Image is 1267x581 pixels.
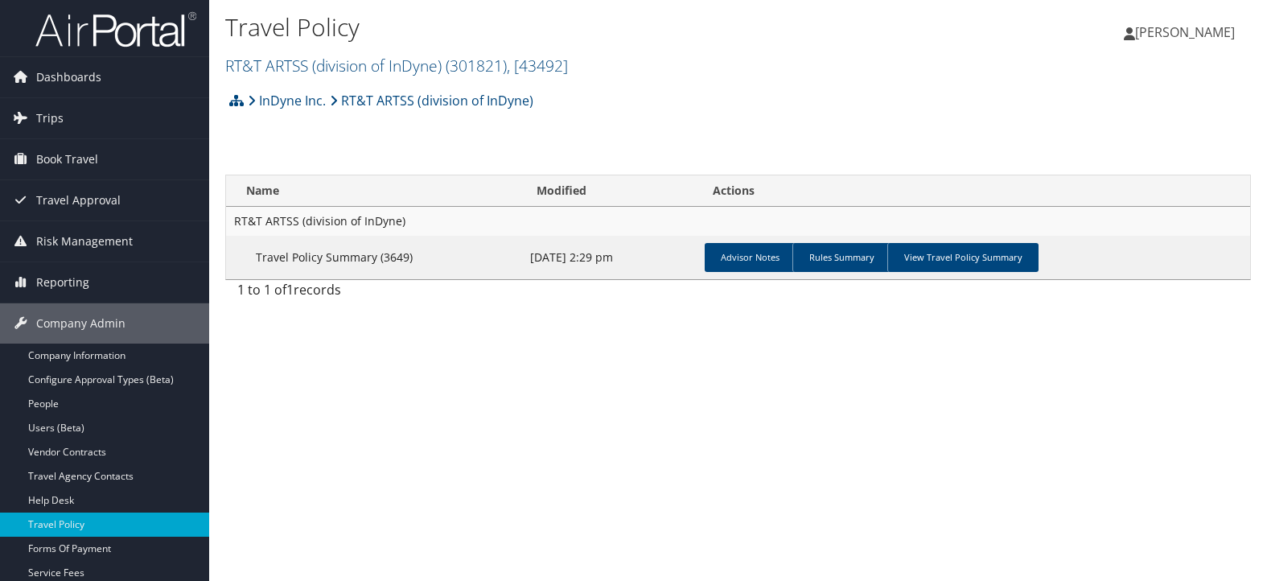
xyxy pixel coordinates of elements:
[286,281,294,299] span: 1
[226,175,522,207] th: Name: activate to sort column ascending
[36,262,89,303] span: Reporting
[1124,8,1251,56] a: [PERSON_NAME]
[237,280,470,307] div: 1 to 1 of records
[522,175,698,207] th: Modified: activate to sort column ascending
[226,236,522,279] td: Travel Policy Summary (3649)
[225,10,909,44] h1: Travel Policy
[36,303,125,344] span: Company Admin
[248,84,326,117] a: InDyne Inc.
[36,139,98,179] span: Book Travel
[36,180,121,220] span: Travel Approval
[36,221,133,262] span: Risk Management
[792,243,891,272] a: Rules Summary
[226,207,1250,236] td: RT&T ARTSS (division of InDyne)
[507,55,568,76] span: , [ 43492 ]
[1135,23,1235,41] span: [PERSON_NAME]
[705,243,796,272] a: Advisor Notes
[36,57,101,97] span: Dashboards
[225,55,568,76] a: RT&T ARTSS (division of InDyne)
[698,175,1250,207] th: Actions
[330,84,533,117] a: RT&T ARTSS (division of InDyne)
[522,236,698,279] td: [DATE] 2:29 pm
[887,243,1039,272] a: View Travel Policy Summary
[36,98,64,138] span: Trips
[35,10,196,48] img: airportal-logo.png
[446,55,507,76] span: ( 301821 )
